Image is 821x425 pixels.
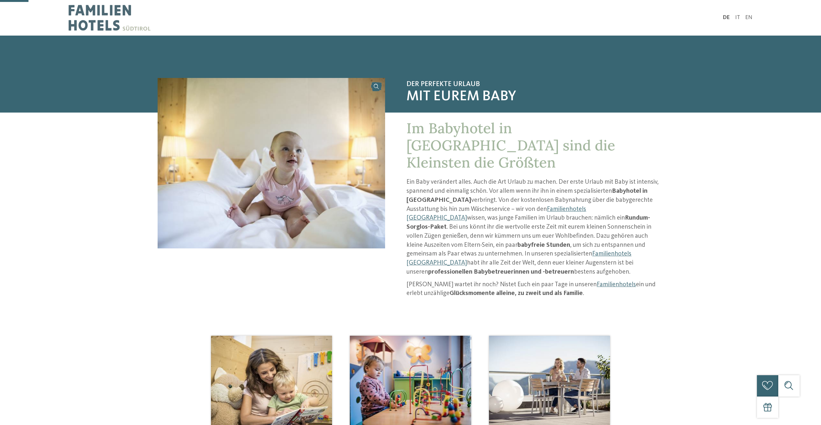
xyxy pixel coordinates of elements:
strong: professionellen Babybetreuerinnen und -betreuern [428,269,574,275]
a: EN [745,15,752,20]
strong: Babyhotel in [GEOGRAPHIC_DATA] [406,188,648,203]
span: mit eurem Baby [406,88,663,105]
strong: babyfreie Stunden [517,242,570,248]
strong: Glücksmomente alleine, zu zweit und als Familie [449,290,583,297]
p: Ein Baby verändert alles. Auch die Art Urlaub zu machen. Der erste Urlaub mit Baby ist intensiv, ... [406,178,663,277]
a: IT [735,15,740,20]
span: Im Babyhotel in [GEOGRAPHIC_DATA] sind die Kleinsten die Größten [406,119,615,171]
span: Der perfekte Urlaub [406,80,663,88]
p: [PERSON_NAME] wartet ihr noch? Nistet Euch ein paar Tage in unseren ein und erlebt unzählige . [406,280,663,298]
img: Babyhotel in Südtirol für einen ganz entspannten Urlaub [158,78,385,248]
a: Familienhotels [597,281,636,288]
a: DE [723,15,730,20]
